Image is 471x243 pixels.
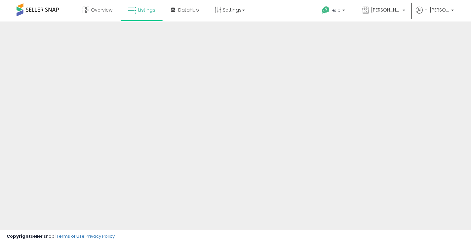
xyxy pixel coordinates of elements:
[371,7,401,13] span: [PERSON_NAME] LLC
[178,7,199,13] span: DataHub
[424,7,449,13] span: Hi [PERSON_NAME]
[322,6,330,14] i: Get Help
[416,7,454,21] a: Hi [PERSON_NAME]
[7,233,31,239] strong: Copyright
[86,233,115,239] a: Privacy Policy
[57,233,85,239] a: Terms of Use
[138,7,155,13] span: Listings
[332,8,340,13] span: Help
[317,1,352,21] a: Help
[7,233,115,240] div: seller snap | |
[91,7,112,13] span: Overview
